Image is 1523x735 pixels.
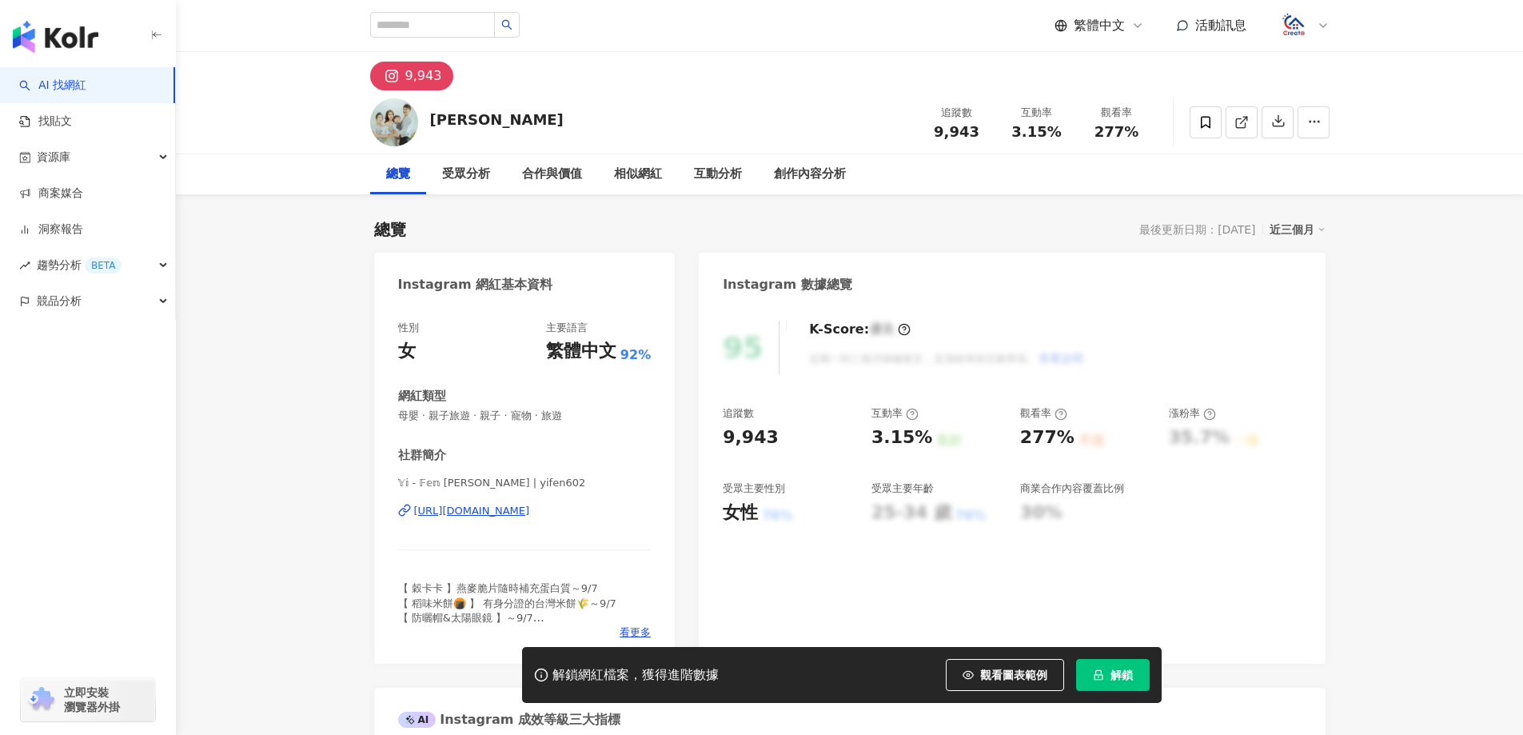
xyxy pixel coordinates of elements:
[398,409,652,423] span: 母嬰 · 親子旅遊 · 親子 · 寵物 · 旅遊
[927,105,987,121] div: 追蹤數
[501,19,512,30] span: search
[398,447,446,464] div: 社群簡介
[1007,105,1067,121] div: 互動率
[19,222,83,238] a: 洞察報告
[430,110,564,130] div: [PERSON_NAME]
[934,123,979,140] span: 9,943
[398,276,553,294] div: Instagram 網紅基本資料
[1020,425,1074,450] div: 277%
[723,276,852,294] div: Instagram 數據總覽
[1074,17,1125,34] span: 繁體中文
[13,21,98,53] img: logo
[871,481,934,496] div: 受眾主要年齡
[398,582,647,696] span: 【 穀卡卡 】燕麥脆片隨時補充蛋白質～𝟫/𝟩 【 稻味米餅🍘 】 有身分證的台灣米餅🌾～𝟫/𝟩 【 防曬帽&太陽眼鏡 】～𝟫/𝟩 【 ᴋᴀᴢᴀᴍ最美滑步車 】一台可以滑到𝟣𝟦歲的滑步車～𝟫/𝟣𝟦...
[546,339,616,364] div: 繁體中文
[614,165,662,184] div: 相似網紅
[19,186,83,202] a: 商案媒合
[774,165,846,184] div: 創作內容分析
[37,247,122,283] span: 趨勢分析
[723,501,758,525] div: 女性
[1139,223,1255,236] div: 最後更新日期：[DATE]
[522,165,582,184] div: 合作與價值
[620,625,651,640] span: 看更多
[1279,10,1310,41] img: logo.png
[1020,406,1067,421] div: 觀看率
[64,685,120,714] span: 立即安裝 瀏覽器外掛
[21,678,155,721] a: chrome extension立即安裝 瀏覽器外掛
[694,165,742,184] div: 互動分析
[37,283,82,319] span: 競品分析
[1086,105,1147,121] div: 觀看率
[398,388,446,405] div: 網紅類型
[398,504,652,518] a: [URL][DOMAIN_NAME]
[980,669,1047,681] span: 觀看圖表範例
[398,339,416,364] div: 女
[1093,669,1104,681] span: lock
[723,406,754,421] div: 追蹤數
[546,321,588,335] div: 主要語言
[19,260,30,271] span: rise
[370,62,454,90] button: 9,943
[1011,124,1061,140] span: 3.15%
[37,139,70,175] span: 資源庫
[1094,124,1139,140] span: 277%
[398,476,652,490] span: 𝕐𝕚 - 𝔽𝕖𝕟 [PERSON_NAME] | yifen602
[871,406,919,421] div: 互動率
[405,65,442,87] div: 9,943
[85,258,122,274] div: BETA
[398,321,419,335] div: 性別
[442,165,490,184] div: 受眾分析
[398,711,620,729] div: Instagram 成效等級三大指標
[19,78,86,94] a: searchAI 找網紅
[374,218,406,241] div: 總覽
[26,687,57,713] img: chrome extension
[723,481,785,496] div: 受眾主要性別
[809,321,911,338] div: K-Score :
[398,712,437,728] div: AI
[370,98,418,146] img: KOL Avatar
[946,659,1064,691] button: 觀看圖表範例
[723,425,779,450] div: 9,943
[1270,219,1326,240] div: 近三個月
[620,346,651,364] span: 92%
[1076,659,1150,691] button: 解鎖
[414,504,530,518] div: [URL][DOMAIN_NAME]
[19,114,72,130] a: 找貼文
[1195,18,1246,33] span: 活動訊息
[871,425,932,450] div: 3.15%
[1110,669,1133,681] span: 解鎖
[1169,406,1216,421] div: 漲粉率
[386,165,410,184] div: 總覽
[552,667,719,684] div: 解鎖網紅檔案，獲得進階數據
[1020,481,1124,496] div: 商業合作內容覆蓋比例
